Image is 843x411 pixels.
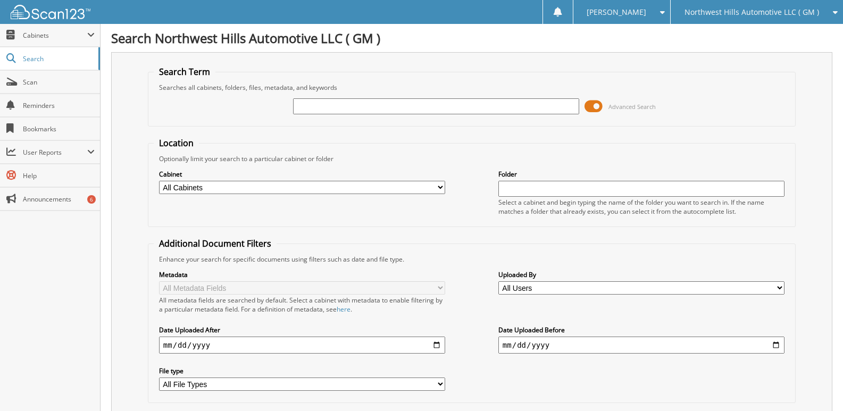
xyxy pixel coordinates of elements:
[159,337,445,354] input: start
[23,124,95,133] span: Bookmarks
[159,270,445,279] label: Metadata
[11,5,90,19] img: scan123-logo-white.svg
[498,337,784,354] input: end
[23,171,95,180] span: Help
[159,296,445,314] div: All metadata fields are searched by default. Select a cabinet with metadata to enable filtering b...
[154,238,277,249] legend: Additional Document Filters
[23,78,95,87] span: Scan
[154,137,199,149] legend: Location
[498,198,784,216] div: Select a cabinet and begin typing the name of the folder you want to search in. If the name match...
[685,9,819,15] span: Northwest Hills Automotive LLC ( GM )
[498,170,784,179] label: Folder
[23,195,95,204] span: Announcements
[154,83,790,92] div: Searches all cabinets, folders, files, metadata, and keywords
[87,195,96,204] div: 6
[790,360,843,411] iframe: Chat Widget
[23,54,93,63] span: Search
[587,9,646,15] span: [PERSON_NAME]
[154,154,790,163] div: Optionally limit your search to a particular cabinet or folder
[337,305,350,314] a: here
[23,148,87,157] span: User Reports
[111,29,832,47] h1: Search Northwest Hills Automotive LLC ( GM )
[154,255,790,264] div: Enhance your search for specific documents using filters such as date and file type.
[498,270,784,279] label: Uploaded By
[159,366,445,375] label: File type
[23,101,95,110] span: Reminders
[154,66,215,78] legend: Search Term
[159,325,445,334] label: Date Uploaded After
[23,31,87,40] span: Cabinets
[498,325,784,334] label: Date Uploaded Before
[608,103,656,111] span: Advanced Search
[159,170,445,179] label: Cabinet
